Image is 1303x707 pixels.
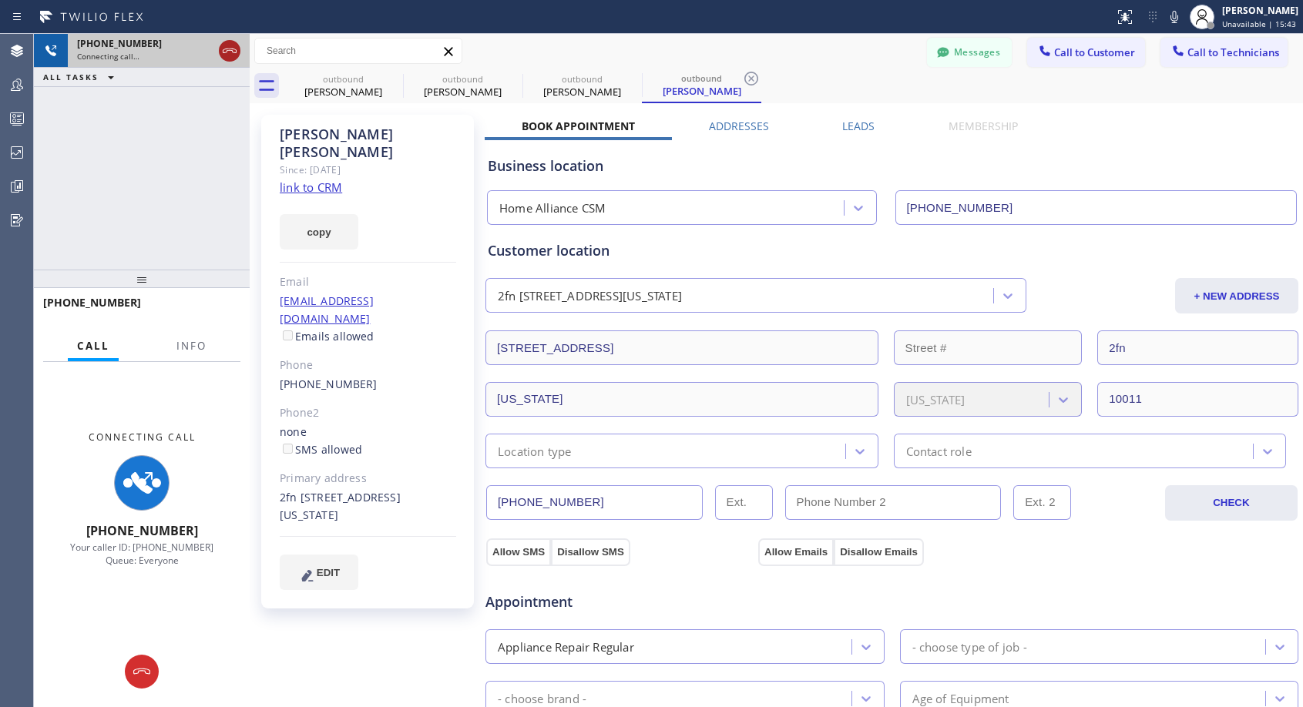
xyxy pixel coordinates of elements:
div: Phone2 [280,404,456,422]
div: Michel Martin [524,69,640,103]
input: SMS allowed [283,444,293,454]
span: Unavailable | 15:43 [1222,18,1296,29]
a: [PHONE_NUMBER] [280,377,378,391]
span: Call to Technicians [1187,45,1279,59]
span: Call to Customer [1054,45,1135,59]
input: Apt. # [1097,330,1298,365]
div: Customer location [488,240,1296,261]
input: Search [255,39,462,63]
button: Allow SMS [486,538,551,566]
span: Info [176,339,207,353]
input: Ext. [715,485,773,520]
input: Phone Number [895,190,1298,225]
a: link to CRM [280,179,342,195]
button: Disallow Emails [834,538,924,566]
div: [PERSON_NAME] [405,85,521,99]
button: Disallow SMS [551,538,630,566]
label: Membership [949,119,1018,133]
button: CHECK [1165,485,1298,521]
button: Allow Emails [758,538,834,566]
label: SMS allowed [280,442,362,457]
div: Appliance Repair Regular [498,638,634,655]
div: Business location [488,156,1296,176]
button: EDIT [280,555,358,590]
button: Hang up [125,655,159,689]
div: Age of Equipment [912,689,1009,707]
div: Megan Tirpak [405,69,521,103]
input: Street # [894,330,1083,365]
span: [PHONE_NUMBER] [43,295,141,310]
button: Call [68,331,119,361]
div: [PERSON_NAME] [PERSON_NAME] [280,126,456,161]
div: none [280,424,456,459]
label: Emails allowed [280,329,374,343]
label: Leads [842,119,875,133]
div: [PERSON_NAME] [1222,4,1298,17]
span: [PHONE_NUMBER] [86,522,198,539]
div: outbound [643,72,760,84]
button: Info [167,331,216,361]
input: ZIP [1097,382,1298,417]
div: Neomi Abramovici [285,69,401,103]
div: 2fn [STREET_ADDRESS][US_STATE] [280,489,456,524]
input: Phone Number [486,485,703,520]
div: Primary address [280,470,456,488]
a: [EMAIL_ADDRESS][DOMAIN_NAME] [280,293,374,326]
span: [PHONE_NUMBER] [77,37,162,50]
button: Hang up [219,40,240,62]
div: Home Alliance CSM [499,199,606,217]
input: Ext. 2 [1013,485,1071,520]
div: Phone [280,357,456,374]
div: - choose brand - [498,689,586,707]
div: outbound [285,73,401,85]
button: Call to Technicians [1160,38,1288,67]
span: Call [77,339,109,353]
div: [PERSON_NAME] [285,85,401,99]
span: Connecting call… [77,51,139,62]
input: Address [485,330,878,365]
input: City [485,382,878,417]
span: EDIT [317,567,340,578]
div: outbound [405,73,521,85]
button: Messages [927,38,1012,67]
div: 2fn [STREET_ADDRESS][US_STATE] [498,287,682,305]
div: - choose type of job - [912,638,1027,655]
div: Location type [498,442,572,460]
div: Since: [DATE] [280,161,456,179]
button: Call to Customer [1027,38,1145,67]
button: Mute [1164,6,1185,28]
label: Book Appointment [522,119,635,133]
button: copy [280,214,358,250]
button: ALL TASKS [34,68,129,86]
span: Appointment [485,591,754,612]
input: Emails allowed [283,330,293,340]
label: Addresses [709,119,769,133]
span: Your caller ID: [PHONE_NUMBER] Queue: Everyone [70,541,213,567]
div: outbound [524,73,640,85]
span: ALL TASKS [43,72,99,82]
div: Michel Martin [643,69,760,102]
input: Phone Number 2 [785,485,1002,520]
div: [PERSON_NAME] [524,85,640,99]
div: [PERSON_NAME] [643,84,760,98]
span: Connecting Call [89,431,196,444]
button: + NEW ADDRESS [1175,278,1298,313]
div: Email [280,273,456,291]
div: Contact role [906,442,972,460]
